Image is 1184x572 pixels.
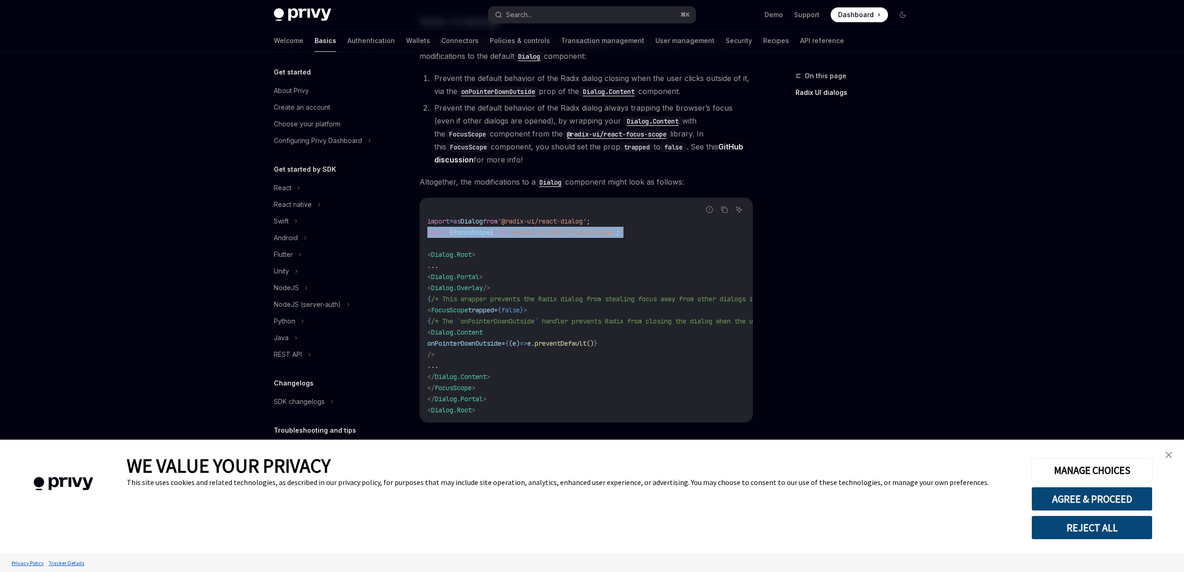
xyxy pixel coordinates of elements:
[427,406,431,414] span: <
[660,142,686,152] code: false
[431,328,483,336] span: Dialog.Content
[520,306,524,314] span: }
[431,295,805,303] span: /* This wrapper prevents the Radix dialog from stealing focus away from other dialogs in the page...
[432,72,753,98] li: Prevent the default behavior of the Radix dialog closing when the user clicks outside of it, via ...
[274,135,362,146] div: Configuring Privy Dashboard
[274,164,336,175] h5: Get started by SDK
[266,99,385,116] a: Create an account
[795,85,918,100] a: Radix UI dialogs
[431,306,468,314] span: FocusScope
[427,328,431,336] span: <
[621,116,682,125] a: Dialog.Content
[431,406,472,414] span: Dialog.Root
[274,332,289,343] div: Java
[419,175,753,188] span: Altogether, the modifications to a component might look as follows:
[838,10,874,19] span: Dashboard
[274,378,314,389] h5: Changelogs
[427,284,431,292] span: <
[718,204,730,216] button: Copy the contents from the code block
[680,11,690,19] span: ⌘ K
[457,87,539,97] code: onPointerDownOutside
[479,273,483,281] span: >
[427,261,438,270] span: ...
[506,9,532,20] div: Search...
[763,30,789,52] a: Recipes
[1165,452,1172,458] img: close banner
[427,361,438,370] span: ...
[427,373,435,381] span: </
[14,464,113,504] img: company logo
[427,306,431,314] span: <
[427,295,431,303] span: {
[501,306,520,314] span: false
[620,142,654,152] code: trapped
[531,339,535,348] span: .
[561,30,644,52] a: Transaction management
[623,116,682,126] code: Dialog.Content
[441,30,479,52] a: Connectors
[483,395,487,403] span: >
[427,250,431,259] span: <
[127,454,331,478] span: WE VALUE YOUR PRIVACY
[520,339,527,348] span: =>
[488,6,696,23] button: Search...⌘K
[498,306,501,314] span: {
[512,339,516,348] span: e
[274,396,325,407] div: SDK changelogs
[765,10,783,19] a: Demo
[514,51,544,61] a: Dialog
[616,228,620,236] span: ;
[274,118,340,130] div: Choose your platform
[794,10,820,19] a: Support
[431,250,472,259] span: Dialog.Root
[435,373,487,381] span: Dialog.Content
[274,282,299,293] div: NodeJS
[461,217,483,225] span: Dialog
[514,51,544,62] code: Dialog
[472,250,475,259] span: >
[274,425,356,436] h5: Troubleshooting and tips
[524,306,527,314] span: >
[274,67,311,78] h5: Get started
[483,217,498,225] span: from
[505,339,509,348] span: {
[435,384,472,392] span: FocusScope
[800,30,844,52] a: API reference
[494,306,498,314] span: =
[586,339,594,348] span: ()
[579,87,638,97] code: Dialog.Content
[445,129,490,139] code: FocusScope
[274,232,298,243] div: Android
[274,216,289,227] div: Swift
[435,395,483,403] span: Dialog.Portal
[427,339,501,348] span: onPointerDownOutside
[427,317,431,325] span: {
[494,228,509,236] span: from
[535,339,586,348] span: preventDefault
[127,478,1017,487] div: This site uses cookies and related technologies, as described in our privacy policy, for purposes...
[450,228,453,236] span: {
[266,116,385,132] a: Choose your platform
[266,82,385,99] a: About Privy
[703,204,715,216] button: Report incorrect code
[431,284,483,292] span: Dialog.Overlay
[427,273,431,281] span: <
[1159,446,1178,464] a: close banner
[733,204,745,216] button: Ask AI
[563,129,670,139] code: @radix-ui/react-focus-scope
[274,85,309,96] div: About Privy
[347,30,395,52] a: Authentication
[274,102,330,113] div: Create an account
[427,350,435,359] span: />
[453,217,461,225] span: as
[527,339,531,348] span: e
[274,316,295,327] div: Python
[509,339,512,348] span: (
[274,349,302,360] div: REST API
[1031,487,1153,511] button: AGREE & PROCEED
[274,299,341,310] div: NodeJS (server-auth)
[427,228,450,236] span: import
[498,217,586,225] span: '@radix-ui/react-dialog'
[274,182,291,193] div: React
[427,217,450,225] span: import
